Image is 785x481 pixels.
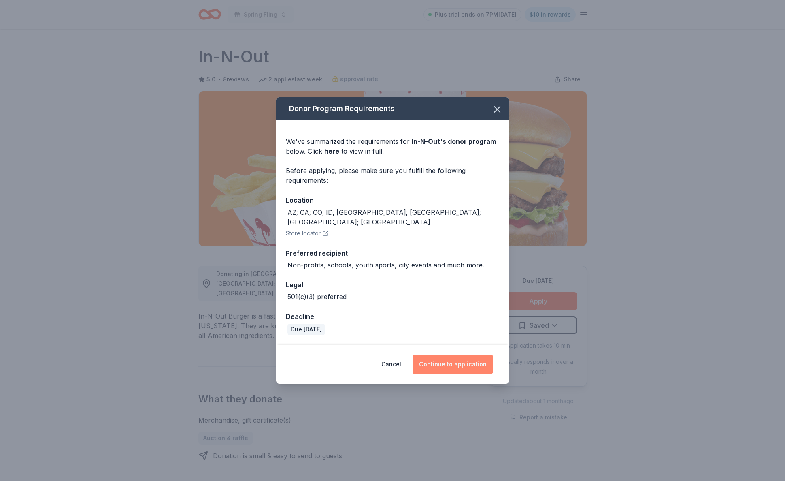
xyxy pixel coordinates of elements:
[286,195,500,205] div: Location
[286,311,500,322] div: Deadline
[286,248,500,259] div: Preferred recipient
[381,355,401,374] button: Cancel
[286,137,500,156] div: We've summarized the requirements for below. Click to view in full.
[276,97,509,120] div: Donor Program Requirements
[286,166,500,185] div: Before applying, please make sure you fulfill the following requirements:
[287,260,484,270] div: Non-profits, schools, youth sports, city events and much more.
[287,207,500,227] div: AZ; CA; CO; ID; [GEOGRAPHIC_DATA]; [GEOGRAPHIC_DATA]; [GEOGRAPHIC_DATA]; [GEOGRAPHIC_DATA]
[286,280,500,290] div: Legal
[287,324,325,335] div: Due [DATE]
[412,137,496,145] span: In-N-Out 's donor program
[286,229,329,238] button: Store locator
[324,146,339,156] a: here
[287,292,347,301] div: 501(c)(3) preferred
[413,355,493,374] button: Continue to application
